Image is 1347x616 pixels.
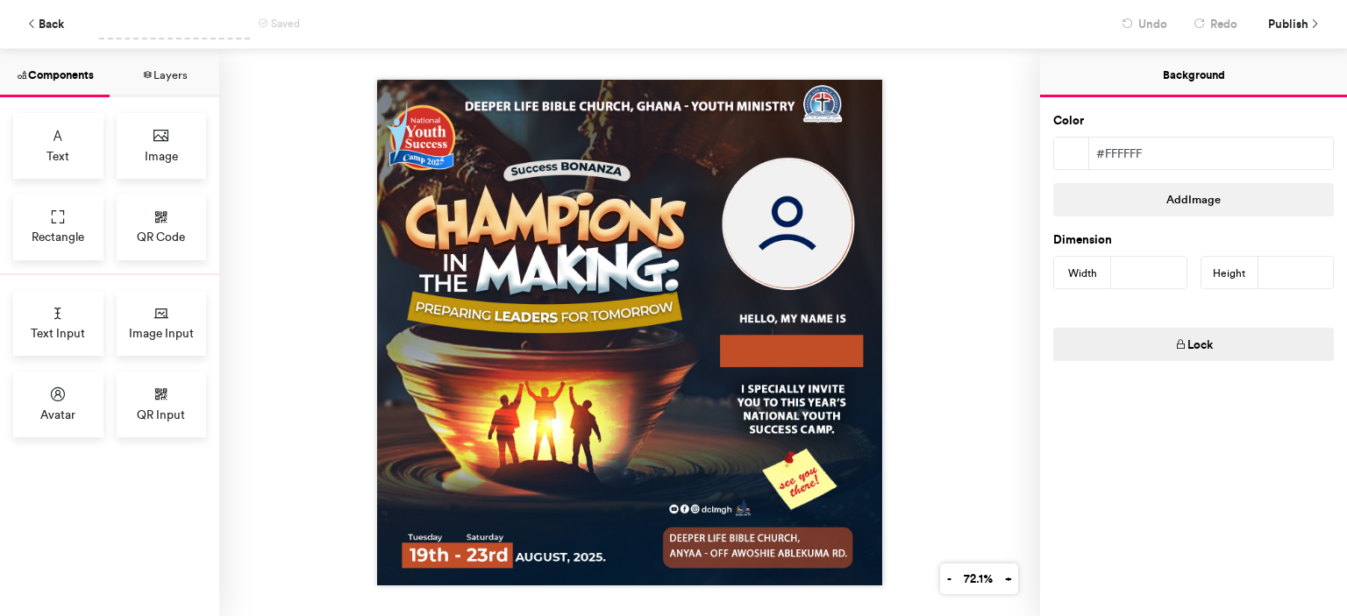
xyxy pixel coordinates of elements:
[1053,112,1084,130] label: Color
[1053,231,1112,249] label: Dimension
[46,147,69,165] span: Text
[998,563,1018,594] button: +
[271,18,300,30] span: Saved
[32,228,84,245] span: Rectangle
[1054,257,1111,290] div: Width
[1268,9,1308,39] span: Publish
[110,49,219,97] button: Layers
[957,563,999,594] button: 72.1%
[1259,528,1326,595] iframe: Drift Widget Chat Controller
[129,324,194,342] span: Image Input
[145,147,178,165] span: Image
[723,159,852,287] img: Avatar
[1040,49,1347,97] button: Background
[1255,9,1329,39] button: Publish
[40,406,75,423] span: Avatar
[940,563,958,594] button: -
[18,9,73,39] button: Back
[137,406,185,423] span: QR Input
[1053,183,1334,216] button: AddImage
[1089,138,1333,169] div: #ffffff
[137,228,185,245] span: QR Code
[31,324,85,342] span: Text Input
[1201,257,1258,290] div: Height
[1053,328,1334,361] button: Lock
